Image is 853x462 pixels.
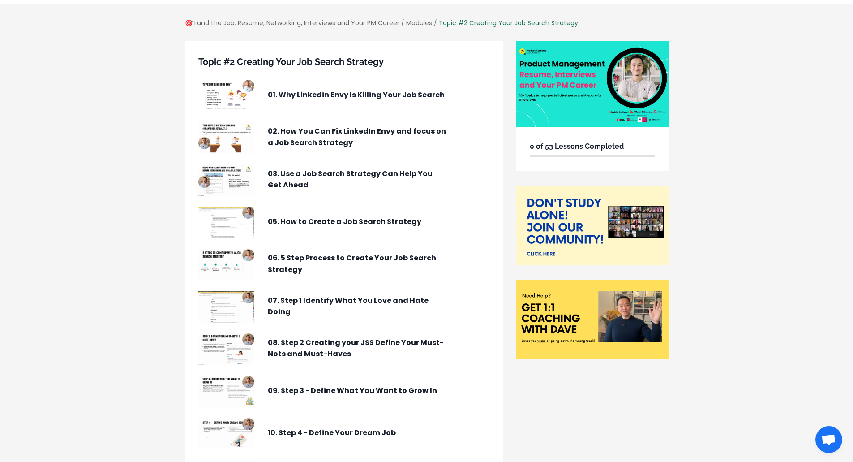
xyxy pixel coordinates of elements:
img: 4dad18a5-3fa0-4801-bde9-6de7eef5a87d.jpg [198,418,254,449]
img: e43c621-ee1d-5fb-8f74-c672d11b48dc_0a3dfed55ed2e37da8c47cb7b1d3f98a5f154eb2.jpg [198,80,254,111]
img: f4bdf2d5-5f76-4e58-ae86-afe6667c4ce3.jpg [198,164,254,196]
a: 01. Why Linkedin Envy Is Killing Your Job Search [198,80,489,111]
p: 01. Why Linkedin Envy Is Killing Your Job Search [268,89,447,101]
img: 99226a5b-771d-463f-8c58-f8af056762ae.jpg [198,333,254,365]
a: 07. Step 1 Identify What You Love and Hate Doing [198,291,489,323]
a: 03. Use a Job Search Strategy Can Help You Get Ahead [198,164,489,196]
h5: Topic #2 Creating Your Job Search Strategy [198,55,489,69]
a: 10. Step 4 - Define Your Dream Job [198,418,489,449]
img: d78ed009-1f66-4b6c-b186-76dcd85e2549.jpg [198,376,254,407]
p: 06. 5 Step Process to Create Your Job Search Strategy [268,252,447,275]
p: 05. How to Create a Job Search Strategy [268,216,447,228]
a: 08. Step 2 Creating your JSS Define Your Must-Nots and Must-Haves [198,333,489,365]
img: 47fc86-8f11-752b-55fd-4f2db13bab1f_13.png [516,41,669,127]
a: Modules [406,18,432,27]
p: 08. Step 2 Creating your JSS Define Your Must-Nots and Must-Haves [268,337,447,360]
a: 09. Step 3 - Define What You Want to Grow In [198,376,489,407]
div: Open chat [815,426,842,453]
h6: 0 of 53 Lessons Completed [530,141,655,152]
a: 06. 5 Step Process to Create Your Job Search Strategy [198,249,489,281]
a: 05. How to Create a Job Search Strategy [198,207,489,238]
img: 59ec53f8-6e25-4af4-915d-b70f0cb9f0a0.jpg [198,122,254,154]
a: 🎯 Land the Job: Resume, Networking, Interviews and Your PM Career [185,18,399,27]
p: 10. Step 4 - Define Your Dream Job [268,427,447,439]
div: Topic #2 Creating Your Job Search Strategy [439,18,578,28]
img: 134ed7b5-163b-40bb-b943-19be6c1f7fc0.jpg [198,291,254,323]
img: 32c4b0e0-dbf4-4e27-b45a-c96b74153dd9.jpg [198,249,254,281]
div: / [401,18,404,28]
div: / [434,18,437,28]
img: e01f63b-1a4d-d278-a78-6aa1477cac13_join_our_community.png [516,186,669,265]
p: 03. Use a Job Search Strategy Can Help You Get Ahead [268,168,447,191]
p: 02. How You Can Fix LinkedIn Envy and focus on a Job Search Strategy [268,125,447,148]
img: 31663f0-4d37-7ff1-3618-b85108154b7_71478a6e-2d0d-4cca-b3ab-0d0e567147e1.png [516,280,669,359]
p: 07. Step 1 Identify What You Love and Hate Doing [268,295,447,318]
img: d085ec-12ca-02da-232-74374dcdc_168986c4a5eb1ea23ac126469fb9e5e2ea662f30.jpg [198,207,254,238]
a: 02. How You Can Fix LinkedIn Envy and focus on a Job Search Strategy [198,122,489,154]
p: 09. Step 3 - Define What You Want to Grow In [268,385,447,397]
